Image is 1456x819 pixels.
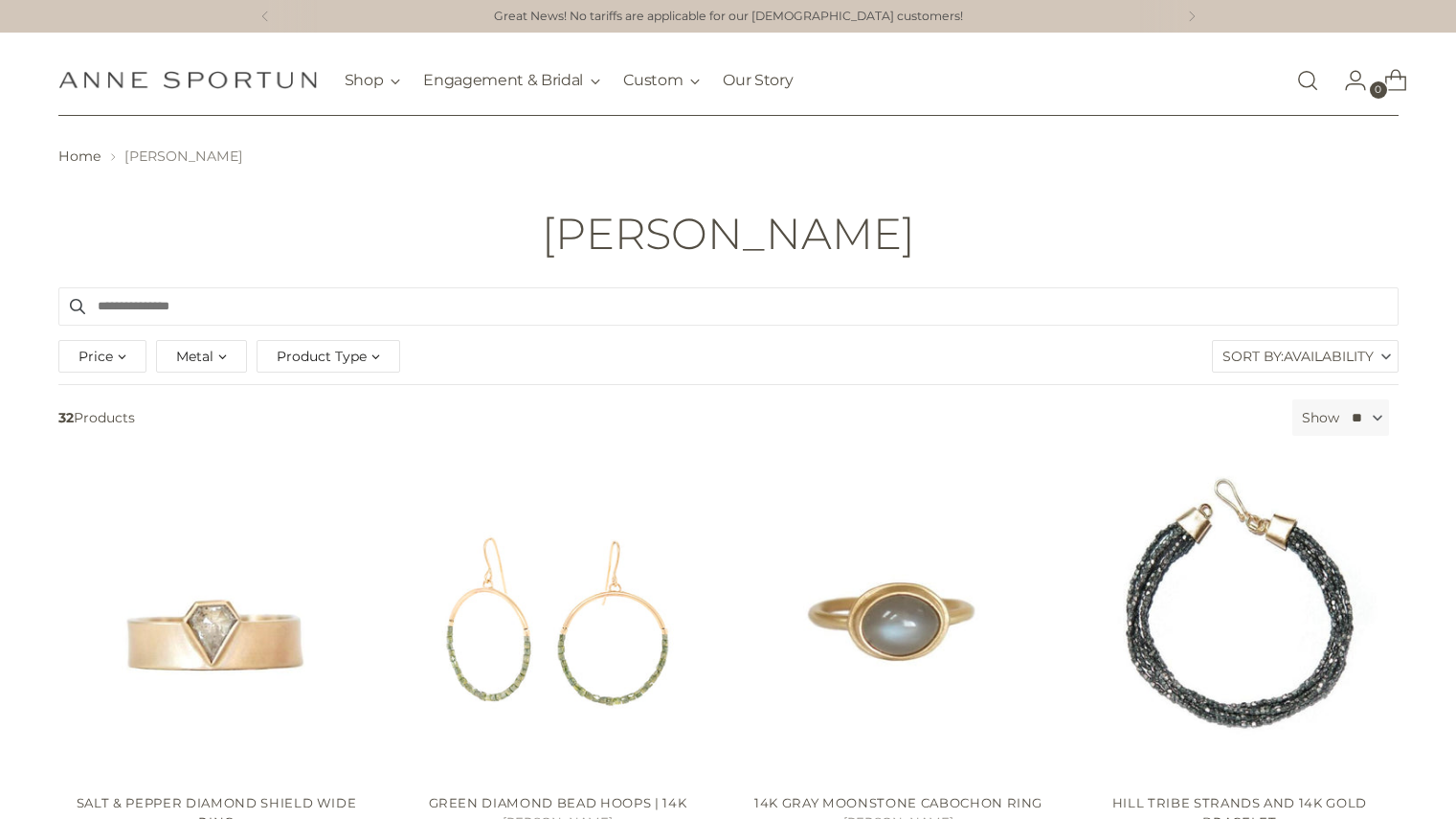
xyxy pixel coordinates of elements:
a: Go to the account page [1329,61,1367,100]
span: Price [78,346,113,367]
button: Shop [345,59,401,102]
button: Engagement & Bridal [423,59,600,102]
b: 32 [58,409,74,426]
span: [PERSON_NAME] [124,148,243,165]
a: 14k Gray Moonstone Cabochon Ring [754,795,1042,810]
a: Our Story [723,59,793,102]
a: Open cart modal [1369,61,1407,100]
label: Sort By:Availability [1213,341,1398,372]
span: 0 [1370,81,1387,99]
span: Products [51,399,1285,436]
label: Show [1302,408,1339,428]
a: 14k Gray Moonstone Cabochon Ring [740,462,1057,779]
a: Open search modal [1288,61,1327,100]
a: Green Diamond Bead Hoops | 14k [429,795,687,810]
span: Metal [176,346,213,367]
h1: [PERSON_NAME] [542,210,915,258]
a: Salt & Pepper Diamond Shield Wide Ring [58,462,375,779]
a: Green Diamond Bead Hoops | 14k [399,462,716,779]
a: Hill Tribe Strands and 14k Gold Bracelet [1081,462,1398,779]
a: Home [58,148,101,165]
button: Custom [623,59,700,102]
a: Anne Sportun Fine Jewellery [58,71,317,89]
a: Great News! No tariffs are applicable for our [DEMOGRAPHIC_DATA] customers! [494,8,963,26]
span: Product Type [277,346,367,367]
input: Search products [58,287,1399,326]
nav: breadcrumbs [58,147,1399,167]
span: Availability [1284,341,1374,372]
